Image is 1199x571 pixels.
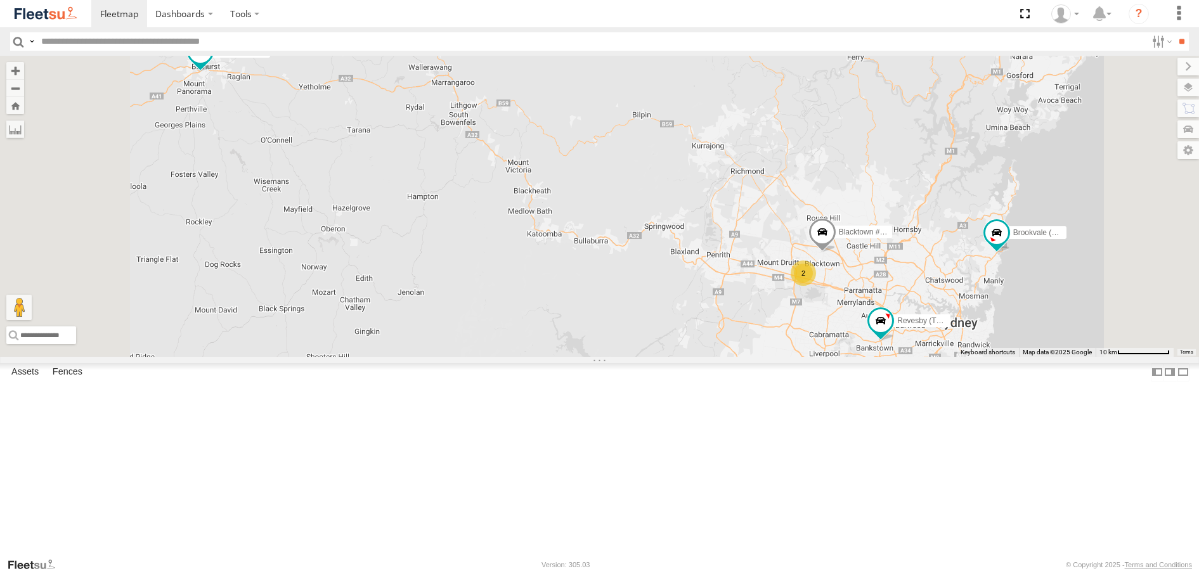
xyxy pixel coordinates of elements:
[6,295,32,320] button: Drag Pegman onto the map to open Street View
[1023,349,1092,356] span: Map data ©2025 Google
[46,364,89,382] label: Fences
[1099,349,1117,356] span: 10 km
[6,97,24,114] button: Zoom Home
[897,316,1016,325] span: Revesby (T07 - [PERSON_NAME])
[6,120,24,138] label: Measure
[791,260,816,286] div: 2
[541,561,590,568] div: Version: 305.03
[6,62,24,79] button: Zoom in
[961,348,1015,357] button: Keyboard shortcuts
[13,5,79,22] img: fleetsu-logo-horizontal.svg
[5,364,45,382] label: Assets
[1096,348,1174,357] button: Map scale: 10 km per 79 pixels
[27,32,37,51] label: Search Query
[1151,363,1163,382] label: Dock Summary Table to the Left
[1129,4,1149,24] i: ?
[1163,363,1176,382] label: Dock Summary Table to the Right
[1177,141,1199,159] label: Map Settings
[1180,349,1193,354] a: Terms
[1147,32,1174,51] label: Search Filter Options
[6,79,24,97] button: Zoom out
[7,558,65,571] a: Visit our Website
[1047,4,1084,23] div: Darren Small
[838,228,973,236] span: Blacktown #1 (T09 - [PERSON_NAME])
[1177,363,1189,382] label: Hide Summary Table
[1013,228,1136,237] span: Brookvale (T10 - [PERSON_NAME])
[1125,561,1192,568] a: Terms and Conditions
[1066,561,1192,568] div: © Copyright 2025 -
